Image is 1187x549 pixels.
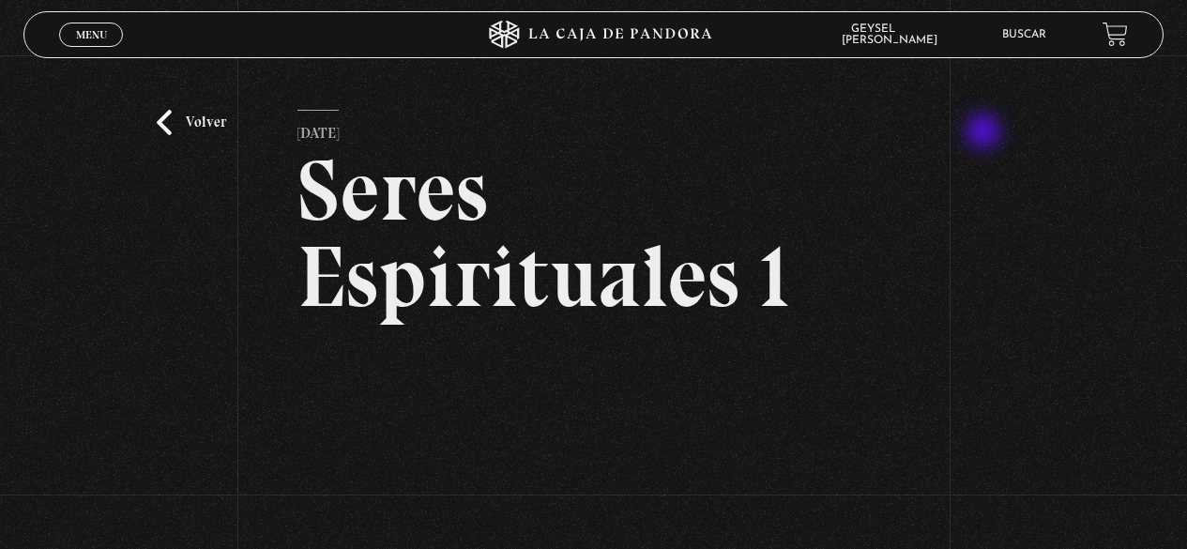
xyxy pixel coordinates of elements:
a: Buscar [1002,29,1046,40]
span: Cerrar [69,44,114,57]
span: Geysel [PERSON_NAME] [842,23,956,46]
a: View your shopping cart [1103,22,1128,47]
h2: Seres Espirituales 1 [297,147,890,320]
span: Menu [76,29,107,40]
p: [DATE] [297,110,339,147]
a: Volver [157,110,226,135]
